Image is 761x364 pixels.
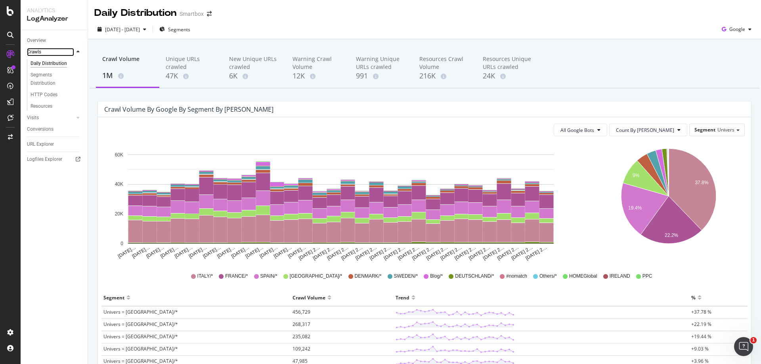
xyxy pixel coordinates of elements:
[609,124,687,136] button: Count By [PERSON_NAME]
[691,291,696,304] div: %
[105,26,140,33] span: [DATE] - [DATE]
[260,273,277,280] span: SPAIN/*
[506,273,527,280] span: #nomatch
[27,155,62,164] div: Logfiles Explorer
[180,10,204,18] div: Smartbox
[293,309,310,315] span: 456,729
[31,59,67,68] div: Daily Distribution
[610,273,630,280] span: IRELAND
[293,291,325,304] div: Crawl Volume
[166,71,216,81] div: 47K
[120,241,123,246] text: 0
[594,143,744,261] svg: A chart.
[483,71,533,81] div: 24K
[94,6,176,20] div: Daily Distribution
[554,124,607,136] button: All Google Bots
[197,273,213,280] span: ITALY/*
[569,273,597,280] span: HOMEGlobal
[642,273,652,280] span: PPC
[27,140,82,149] a: URL Explorer
[293,333,310,340] span: 235,082
[691,321,711,328] span: +22.19 %
[103,321,178,328] span: Univers = [GEOGRAPHIC_DATA]/*
[665,233,678,238] text: 22.2%
[628,205,641,211] text: 19.4%
[717,126,734,133] span: Univers
[394,273,418,280] span: SWEDEN/*
[27,125,54,133] div: Conversions
[27,6,81,14] div: Analytics
[734,337,753,356] iframe: Intercom live chat
[293,55,343,71] div: Warning Crawl Volume
[27,48,41,56] div: Crawls
[103,291,124,304] div: Segment
[27,36,46,45] div: Overview
[225,273,248,280] span: FRANCE/*
[102,71,153,81] div: 1M
[115,182,123,187] text: 40K
[115,211,123,217] text: 20K
[31,102,82,111] a: Resources
[31,59,82,68] a: Daily Distribution
[27,14,81,23] div: LogAnalyzer
[616,127,674,133] span: Count By Day
[168,26,190,33] span: Segments
[293,71,343,81] div: 12K
[694,126,715,133] span: Segment
[27,125,82,133] a: Conversions
[27,48,74,56] a: Crawls
[27,155,82,164] a: Logfiles Explorer
[31,91,57,99] div: HTTP Codes
[103,345,178,352] span: Univers = [GEOGRAPHIC_DATA]/*
[115,152,123,158] text: 60K
[290,273,342,280] span: [GEOGRAPHIC_DATA]/*
[293,345,310,352] span: 109,242
[104,105,273,113] div: Crawl Volume by google by Segment by [PERSON_NAME]
[419,55,470,71] div: Resources Crawl Volume
[103,333,178,340] span: Univers = [GEOGRAPHIC_DATA]/*
[539,273,557,280] span: Others/*
[27,114,39,122] div: Visits
[750,337,757,343] span: 1
[356,55,407,71] div: Warning Unique URLs crawled
[396,291,409,304] div: Trend
[455,273,494,280] span: DEUTSCHLAND/*
[419,71,470,81] div: 216K
[356,71,407,81] div: 991
[560,127,594,133] span: All Google Bots
[229,71,280,81] div: 6K
[229,55,280,71] div: New Unique URLs crawled
[430,273,443,280] span: Blog/*
[483,55,533,71] div: Resources Unique URLs crawled
[691,333,711,340] span: +19.44 %
[27,140,54,149] div: URL Explorer
[729,26,745,32] span: Google
[156,23,193,36] button: Segments
[691,345,709,352] span: +9.03 %
[31,71,75,88] div: Segments Distribution
[719,23,755,36] button: Google
[103,309,178,315] span: Univers = [GEOGRAPHIC_DATA]/*
[27,114,74,122] a: Visits
[691,309,711,315] span: +37.78 %
[695,180,708,186] text: 37.8%
[207,11,212,17] div: arrow-right-arrow-left
[31,71,82,88] a: Segments Distribution
[104,143,577,261] svg: A chart.
[102,55,153,70] div: Crawl Volume
[166,55,216,71] div: Unique URLs crawled
[355,273,382,280] span: DENMARK/*
[31,91,82,99] a: HTTP Codes
[293,321,310,328] span: 268,317
[94,23,149,36] button: [DATE] - [DATE]
[632,173,639,178] text: 9%
[27,36,82,45] a: Overview
[31,102,52,111] div: Resources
